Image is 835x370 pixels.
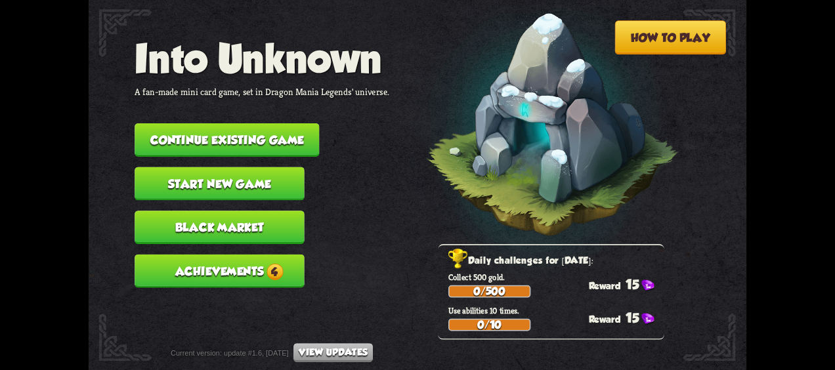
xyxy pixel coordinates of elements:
[450,319,530,330] div: 0/10
[589,277,664,293] div: 15
[589,311,664,326] div: 15
[135,86,389,98] p: A fan-made mini card game, set in Dragon Mania Legends' universe.
[448,249,468,269] img: Golden_Trophy_Icon.png
[448,272,664,282] p: Collect 500 gold.
[293,343,373,362] button: View updates
[171,343,373,362] div: Current version: update #1.6, [DATE]
[135,123,319,157] button: Continue existing game
[135,36,389,81] h1: Into Unknown
[135,255,304,288] button: Achievements4
[448,253,664,269] h2: Daily challenges for [DATE]:
[450,286,530,297] div: 0/500
[135,167,304,201] button: Start new game
[614,20,726,54] button: How to play
[135,211,304,244] button: Black Market
[267,263,283,279] span: 4
[448,305,664,316] p: Use abilities 10 times.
